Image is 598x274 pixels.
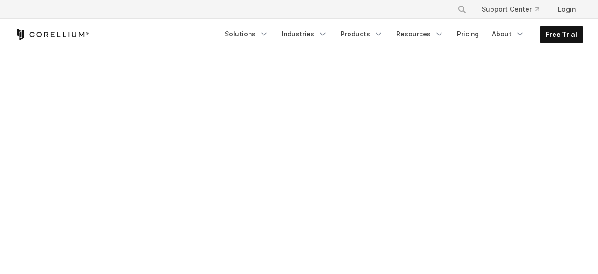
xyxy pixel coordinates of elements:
[486,26,530,42] a: About
[276,26,333,42] a: Industries
[219,26,274,42] a: Solutions
[454,1,470,18] button: Search
[446,1,583,18] div: Navigation Menu
[219,26,583,43] div: Navigation Menu
[550,1,583,18] a: Login
[15,29,89,40] a: Corellium Home
[391,26,449,42] a: Resources
[540,26,583,43] a: Free Trial
[335,26,389,42] a: Products
[451,26,484,42] a: Pricing
[474,1,547,18] a: Support Center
